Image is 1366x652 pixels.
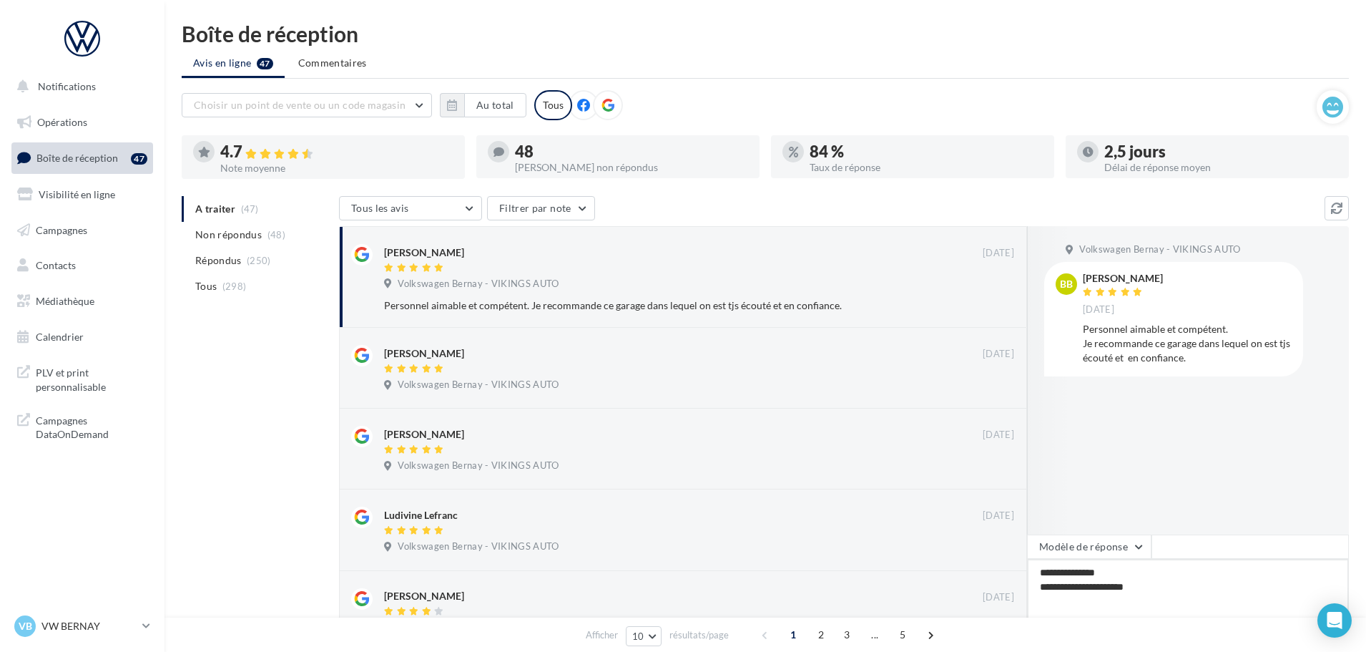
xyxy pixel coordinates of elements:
[863,623,886,646] span: ...
[384,346,464,361] div: [PERSON_NAME]
[37,116,87,128] span: Opérations
[810,162,1043,172] div: Taux de réponse
[9,180,156,210] a: Visibilité en ligne
[983,429,1014,442] span: [DATE]
[194,99,406,111] span: Choisir un point de vente ou un code magasin
[9,142,156,173] a: Boîte de réception47
[782,623,805,646] span: 1
[398,459,559,472] span: Volkswagen Bernay - VIKINGS AUTO
[515,144,748,160] div: 48
[36,331,84,343] span: Calendrier
[182,93,432,117] button: Choisir un point de vente ou un code magasin
[11,613,153,640] a: VB VW BERNAY
[398,379,559,391] span: Volkswagen Bernay - VIKINGS AUTO
[515,162,748,172] div: [PERSON_NAME] non répondus
[632,631,644,642] span: 10
[36,223,87,235] span: Campagnes
[440,93,526,117] button: Au total
[9,215,156,245] a: Campagnes
[298,56,367,70] span: Commentaires
[131,153,147,165] div: 47
[41,619,137,633] p: VW BERNAY
[1104,144,1337,160] div: 2,5 jours
[9,405,156,447] a: Campagnes DataOnDemand
[487,196,595,220] button: Filtrer par note
[222,281,247,292] span: (298)
[36,259,76,271] span: Contacts
[182,23,1349,44] div: Boîte de réception
[1104,162,1337,172] div: Délai de réponse moyen
[384,245,464,260] div: [PERSON_NAME]
[19,619,32,633] span: VB
[983,247,1014,260] span: [DATE]
[247,255,271,266] span: (250)
[36,411,147,442] span: Campagnes DataOnDemand
[983,348,1014,361] span: [DATE]
[835,623,858,646] span: 3
[220,163,453,173] div: Note moyenne
[398,278,559,291] span: Volkswagen Bernay - VIKINGS AUTO
[9,322,156,352] a: Calendrier
[36,295,94,307] span: Médiathèque
[220,144,453,160] div: 4.7
[464,93,526,117] button: Au total
[351,202,409,214] span: Tous les avis
[1083,303,1114,316] span: [DATE]
[9,72,150,102] button: Notifications
[384,508,458,522] div: Ludivine Lefranc
[339,196,482,220] button: Tous les avis
[195,253,242,268] span: Répondus
[384,298,921,313] div: Personnel aimable et compétent. Je recommande ce garage dans lequel on est tjs écouté et en confi...
[9,357,156,399] a: PLV et print personnalisable
[195,228,262,242] span: Non répondus
[626,626,662,646] button: 10
[384,427,464,442] div: [PERSON_NAME]
[1083,322,1292,365] div: Personnel aimable et compétent. Je recommande ce garage dans lequel on est tjs écouté et en confi...
[1079,243,1240,256] span: Volkswagen Bernay - VIKINGS AUTO
[810,144,1043,160] div: 84 %
[36,152,118,164] span: Boîte de réception
[195,279,217,293] span: Tous
[9,107,156,137] a: Opérations
[9,250,156,281] a: Contacts
[384,589,464,603] div: [PERSON_NAME]
[1317,603,1352,638] div: Open Intercom Messenger
[9,286,156,316] a: Médiathèque
[810,623,832,646] span: 2
[669,628,729,642] span: résultats/page
[586,628,618,642] span: Afficher
[1027,535,1151,559] button: Modèle de réponse
[983,591,1014,604] span: [DATE]
[534,90,572,120] div: Tous
[1060,277,1073,291] span: BB
[267,229,285,240] span: (48)
[39,188,115,200] span: Visibilité en ligne
[36,363,147,394] span: PLV et print personnalisable
[891,623,914,646] span: 5
[983,510,1014,522] span: [DATE]
[398,540,559,553] span: Volkswagen Bernay - VIKINGS AUTO
[38,80,96,92] span: Notifications
[1083,273,1163,283] div: [PERSON_NAME]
